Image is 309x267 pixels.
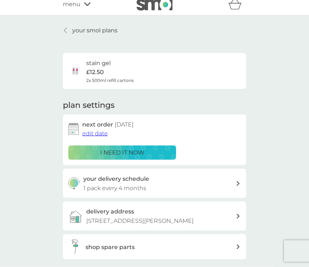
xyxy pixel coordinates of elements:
h2: plan settings [63,100,115,111]
button: your delivery schedule1 pack every 4 months [63,169,246,198]
h3: your delivery schedule [83,174,149,184]
p: i need it now [100,148,144,157]
p: [STREET_ADDRESS][PERSON_NAME] [86,216,194,226]
button: shop spare parts [63,234,246,259]
a: delivery address[STREET_ADDRESS][PERSON_NAME] [63,202,246,231]
span: edit date [82,130,108,137]
span: 2x 500ml refill cartons [86,77,134,84]
p: 1 pack every 4 months [83,184,146,193]
p: your smol plans [72,26,117,35]
h2: next order [82,120,134,129]
h3: delivery address [86,207,134,216]
h3: shop spare parts [86,243,135,252]
button: edit date [82,129,108,138]
span: [DATE] [115,121,134,128]
h6: stain gel [86,59,111,68]
a: your smol plans [63,26,117,35]
p: £12.50 [86,68,104,77]
img: stain gel [68,64,83,78]
button: i need it now [68,146,176,160]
